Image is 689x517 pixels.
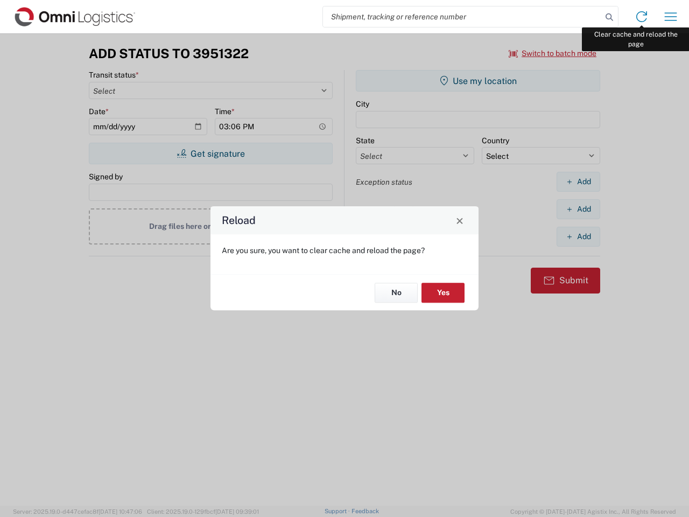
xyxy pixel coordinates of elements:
input: Shipment, tracking or reference number [323,6,602,27]
button: Close [452,213,467,228]
button: No [375,283,418,303]
p: Are you sure, you want to clear cache and reload the page? [222,246,467,255]
h4: Reload [222,213,256,228]
button: Yes [421,283,465,303]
